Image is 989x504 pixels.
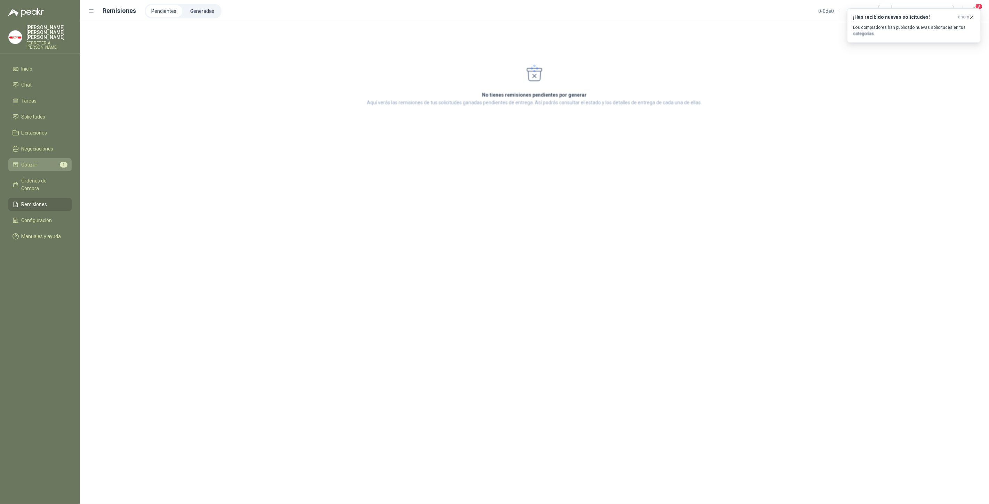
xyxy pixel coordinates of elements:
[26,25,72,40] p: [PERSON_NAME] [PERSON_NAME] [PERSON_NAME]
[22,65,33,73] span: Inicio
[958,14,969,20] span: ahora
[22,129,47,137] span: Licitaciones
[9,31,22,44] img: Company Logo
[853,14,955,20] h3: ¡Has recibido nuevas solicitudes!
[22,113,46,121] span: Solicitudes
[818,6,856,17] div: 0 - 0 de 0
[22,177,65,192] span: Órdenes de Compra
[8,8,44,17] img: Logo peakr
[8,62,72,75] a: Inicio
[60,162,67,168] span: 1
[22,201,47,208] span: Remisiones
[26,41,72,49] p: FERRETERIA [PERSON_NAME]
[22,81,32,89] span: Chat
[22,233,61,240] span: Manuales y ayuda
[103,6,136,16] h1: Remisiones
[8,78,72,91] a: Chat
[8,110,72,123] a: Solicitudes
[8,214,72,227] a: Configuración
[146,5,182,17] a: Pendientes
[8,142,72,155] a: Negociaciones
[8,198,72,211] a: Remisiones
[8,94,72,107] a: Tareas
[853,24,975,37] p: Los compradores han publicado nuevas solicitudes en tus categorías.
[8,230,72,243] a: Manuales y ayuda
[22,145,54,153] span: Negociaciones
[8,126,72,139] a: Licitaciones
[847,8,981,43] button: ¡Has recibido nuevas solicitudes!ahora Los compradores han publicado nuevas solicitudes en tus ca...
[8,174,72,195] a: Órdenes de Compra
[975,3,983,10] span: 8
[22,161,38,169] span: Cotizar
[185,5,220,17] a: Generadas
[8,158,72,171] a: Cotizar1
[968,5,981,17] button: 8
[22,217,52,224] span: Configuración
[22,97,37,105] span: Tareas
